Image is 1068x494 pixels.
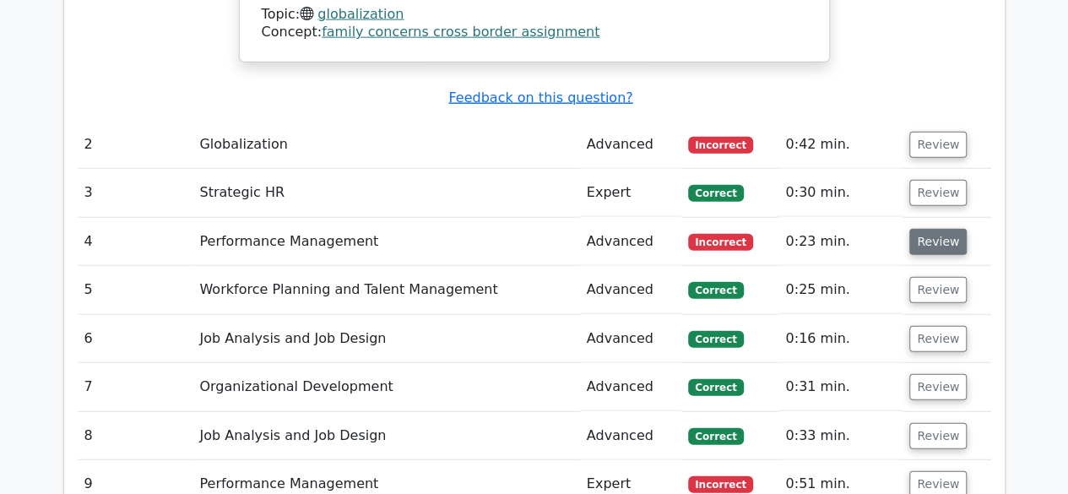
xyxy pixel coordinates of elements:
td: 5 [78,266,193,314]
button: Review [909,277,967,303]
td: 0:23 min. [778,218,903,266]
span: Incorrect [688,234,753,251]
button: Review [909,423,967,449]
td: Performance Management [192,218,579,266]
td: Advanced [580,121,681,169]
span: Incorrect [688,476,753,493]
div: Topic: [262,6,807,24]
td: Job Analysis and Job Design [192,315,579,363]
td: Strategic HR [192,169,579,217]
td: 6 [78,315,193,363]
button: Review [909,229,967,255]
td: 2 [78,121,193,169]
td: Advanced [580,218,681,266]
span: Correct [688,185,743,202]
span: Incorrect [688,137,753,154]
td: Advanced [580,412,681,460]
td: 0:30 min. [778,169,903,217]
td: 4 [78,218,193,266]
td: Advanced [580,363,681,411]
a: globalization [317,6,404,22]
a: Feedback on this question? [448,90,632,106]
button: Review [909,326,967,352]
td: Workforce Planning and Talent Management [192,266,579,314]
td: Globalization [192,121,579,169]
td: Job Analysis and Job Design [192,412,579,460]
td: 0:31 min. [778,363,903,411]
td: Advanced [580,315,681,363]
td: 0:33 min. [778,412,903,460]
span: Correct [688,282,743,299]
span: Correct [688,379,743,396]
span: Correct [688,331,743,348]
td: 7 [78,363,193,411]
td: 3 [78,169,193,217]
td: Expert [580,169,681,217]
td: 0:16 min. [778,315,903,363]
div: Concept: [262,24,807,41]
button: Review [909,374,967,400]
td: Organizational Development [192,363,579,411]
td: Advanced [580,266,681,314]
button: Review [909,132,967,158]
td: 8 [78,412,193,460]
button: Review [909,180,967,206]
td: 0:25 min. [778,266,903,314]
span: Correct [688,428,743,445]
a: family concerns cross border assignment [322,24,599,40]
td: 0:42 min. [778,121,903,169]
